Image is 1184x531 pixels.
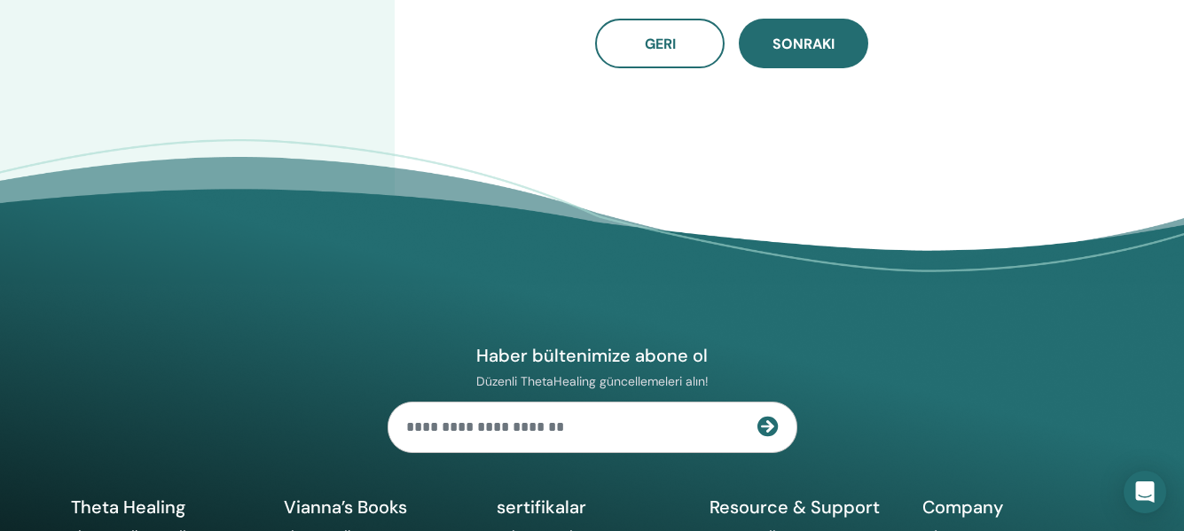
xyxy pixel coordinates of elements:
span: Geri [645,35,676,53]
div: Open Intercom Messenger [1124,471,1166,513]
h5: Resource & Support [710,496,901,519]
h5: Company [922,496,1114,519]
button: Sonraki [739,19,868,68]
span: Sonraki [772,35,835,53]
h5: sertifikalar [497,496,688,519]
h5: Theta Healing [71,496,263,519]
button: Geri [595,19,725,68]
h4: Haber bültenimize abone ol [388,344,797,367]
h5: Vianna’s Books [284,496,475,519]
p: Düzenli ThetaHealing güncellemeleri alın! [388,373,797,389]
